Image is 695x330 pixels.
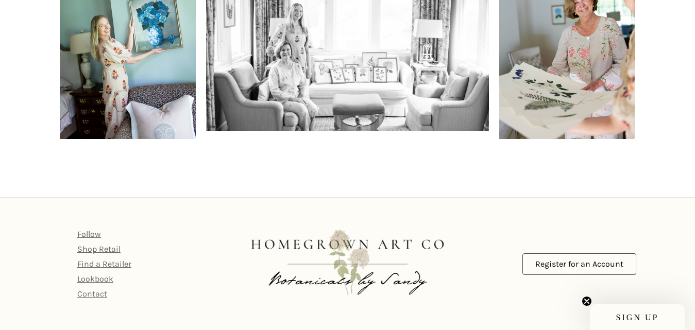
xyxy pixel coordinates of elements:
button: Close teaser [582,296,592,306]
a: Find a Retailer [77,259,131,269]
span: SIGN UP [616,313,659,322]
a: Follow [77,229,101,239]
a: Lookbook [77,274,113,284]
a: Contact [77,289,107,299]
a: Register for an Account [522,253,636,275]
a: Shop Retail [77,244,121,254]
div: SIGN UPClose teaser [590,304,685,330]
